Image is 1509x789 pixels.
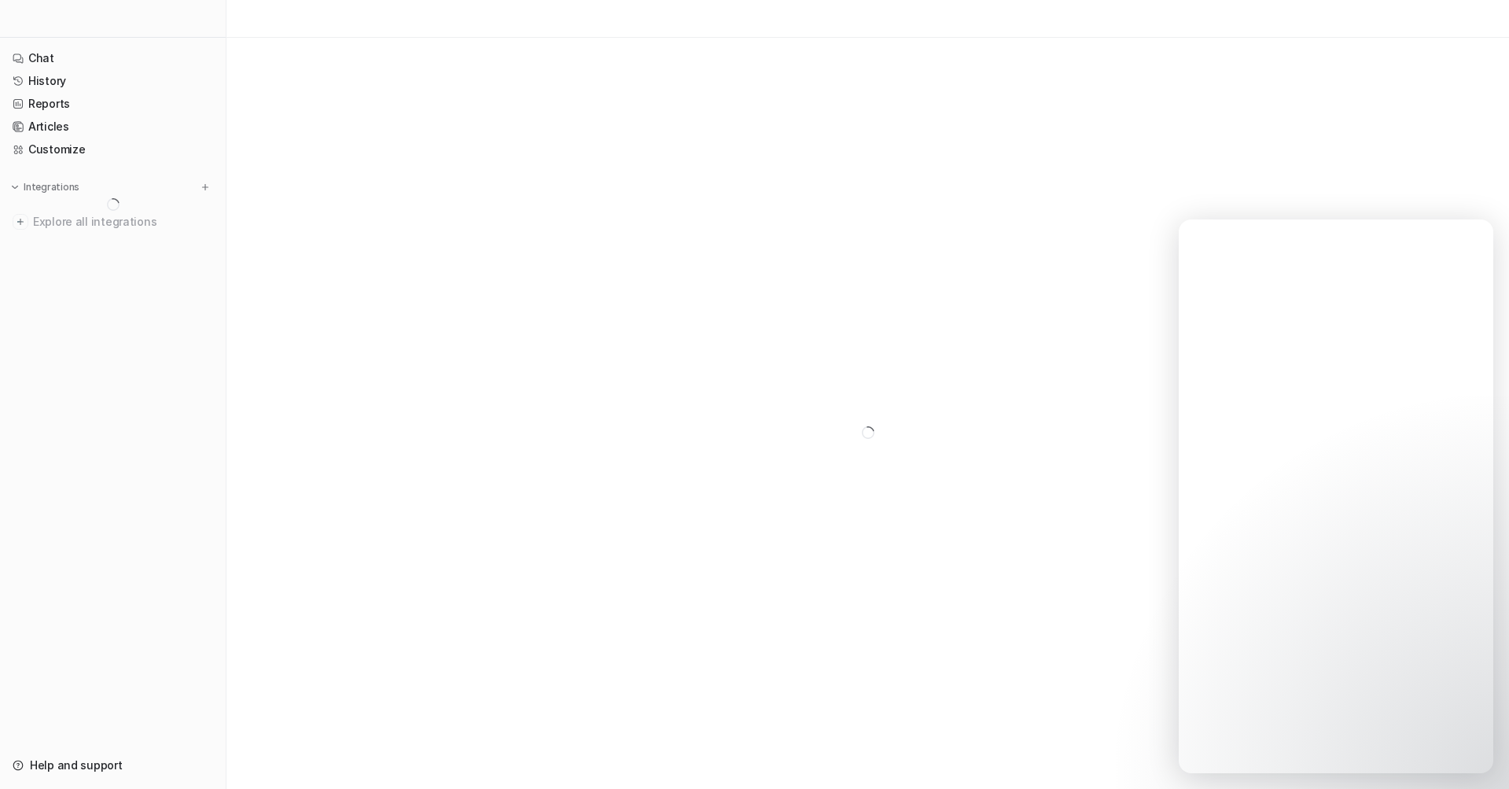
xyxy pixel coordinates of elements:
a: Explore all integrations [6,211,219,233]
p: Integrations [24,181,79,194]
button: Integrations [6,179,84,195]
img: expand menu [9,182,20,193]
iframe: Intercom live chat [1179,219,1493,773]
img: menu_add.svg [200,182,211,193]
a: History [6,70,219,92]
a: Articles [6,116,219,138]
img: explore all integrations [13,214,28,230]
a: Customize [6,138,219,160]
a: Chat [6,47,219,69]
a: Reports [6,93,219,115]
span: Explore all integrations [33,209,213,234]
a: Help and support [6,754,219,776]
